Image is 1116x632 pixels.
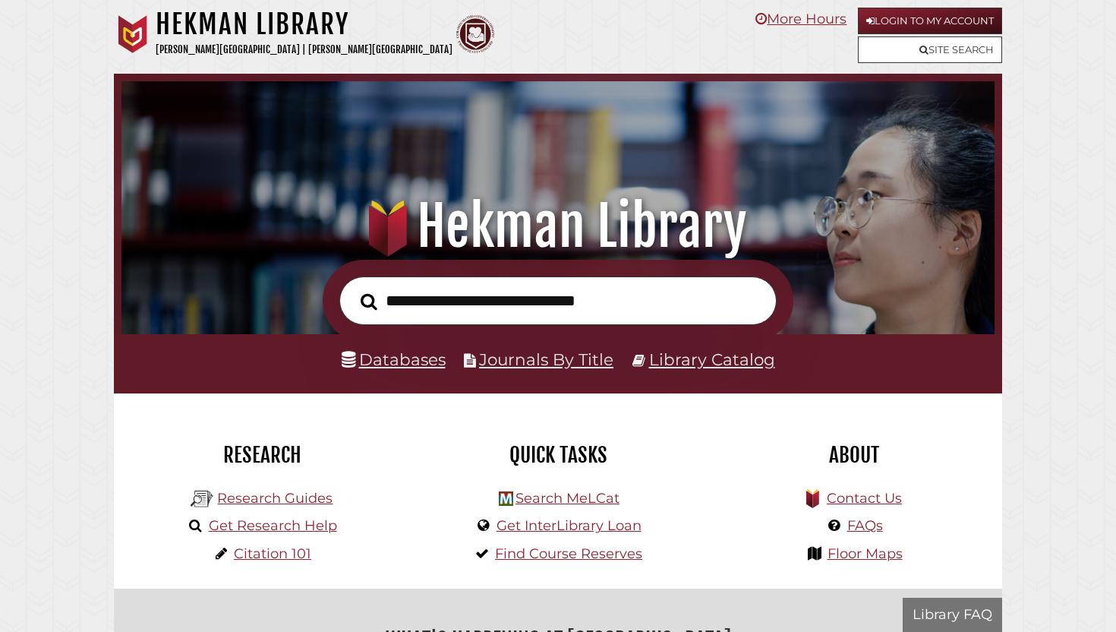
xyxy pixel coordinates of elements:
[191,488,213,510] img: Hekman Library Logo
[649,349,775,369] a: Library Catalog
[421,442,695,468] h2: Quick Tasks
[827,490,902,507] a: Contact Us
[234,545,311,562] a: Citation 101
[125,442,399,468] h2: Research
[209,517,337,534] a: Get Research Help
[755,11,846,27] a: More Hours
[114,15,152,53] img: Calvin University
[858,36,1002,63] a: Site Search
[342,349,446,369] a: Databases
[456,15,494,53] img: Calvin Theological Seminary
[156,8,452,41] h1: Hekman Library
[217,490,333,507] a: Research Guides
[828,545,903,562] a: Floor Maps
[361,292,377,311] i: Search
[515,490,619,507] a: Search MeLCat
[353,289,385,314] button: Search
[138,193,978,260] h1: Hekman Library
[495,545,642,562] a: Find Course Reserves
[847,517,883,534] a: FAQs
[156,41,452,58] p: [PERSON_NAME][GEOGRAPHIC_DATA] | [PERSON_NAME][GEOGRAPHIC_DATA]
[479,349,613,369] a: Journals By Title
[499,491,513,506] img: Hekman Library Logo
[497,517,642,534] a: Get InterLibrary Loan
[858,8,1002,34] a: Login to My Account
[717,442,991,468] h2: About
